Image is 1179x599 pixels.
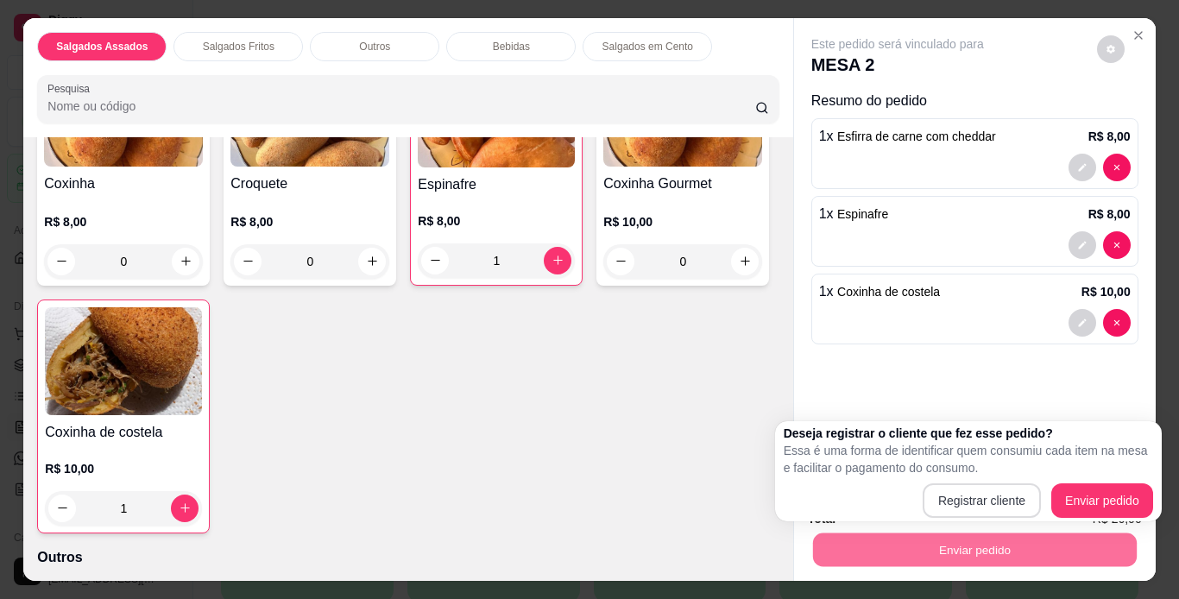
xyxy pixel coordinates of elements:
p: Essa é uma forma de identificar quem consumiu cada item na mesa e facilitar o pagamento do consumo. [784,442,1153,476]
p: Salgados em Cento [602,40,693,54]
h4: Croquete [230,173,389,194]
p: R$ 8,00 [418,212,575,230]
p: Bebidas [493,40,530,54]
h2: Deseja registrar o cliente que fez esse pedido? [784,425,1153,442]
button: decrease-product-quantity [1069,309,1096,337]
button: decrease-product-quantity [234,248,262,275]
button: decrease-product-quantity [1097,35,1125,63]
p: R$ 8,00 [230,213,389,230]
button: decrease-product-quantity [48,495,76,522]
p: R$ 8,00 [44,213,203,230]
button: decrease-product-quantity [1069,231,1096,259]
button: decrease-product-quantity [1103,309,1131,337]
p: 1 x [819,281,940,302]
button: decrease-product-quantity [607,248,634,275]
label: Pesquisa [47,81,96,96]
p: 1 x [819,126,996,147]
h4: Coxinha de costela [45,422,202,443]
button: Registrar cliente [923,483,1041,518]
button: decrease-product-quantity [1069,154,1096,181]
p: R$ 10,00 [45,460,202,477]
p: MESA 2 [811,53,984,77]
span: Coxinha de costela [837,285,940,299]
button: Enviar pedido [812,533,1136,567]
input: Pesquisa [47,98,755,115]
p: Este pedido será vinculado para [811,35,984,53]
p: R$ 10,00 [603,213,762,230]
p: Salgados Fritos [203,40,274,54]
p: 1 x [819,204,889,224]
p: Outros [37,547,779,568]
p: R$ 8,00 [1088,128,1131,145]
button: decrease-product-quantity [1103,231,1131,259]
button: Close [1125,22,1152,49]
h4: Coxinha [44,173,203,194]
h4: Coxinha Gourmet [603,173,762,194]
button: decrease-product-quantity [1103,154,1131,181]
span: Esfirra de carne com cheddar [837,129,996,143]
h4: Espinafre [418,174,575,195]
button: decrease-product-quantity [421,247,449,274]
button: increase-product-quantity [731,248,759,275]
button: increase-product-quantity [171,495,199,522]
p: Outros [359,40,390,54]
span: Espinafre [837,207,888,221]
button: decrease-product-quantity [47,248,75,275]
button: increase-product-quantity [358,248,386,275]
p: R$ 8,00 [1088,205,1131,223]
p: Salgados Assados [56,40,148,54]
p: Resumo do pedido [811,91,1138,111]
button: increase-product-quantity [544,247,571,274]
button: increase-product-quantity [172,248,199,275]
img: product-image [45,307,202,415]
button: Enviar pedido [1051,483,1153,518]
p: R$ 10,00 [1081,283,1131,300]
